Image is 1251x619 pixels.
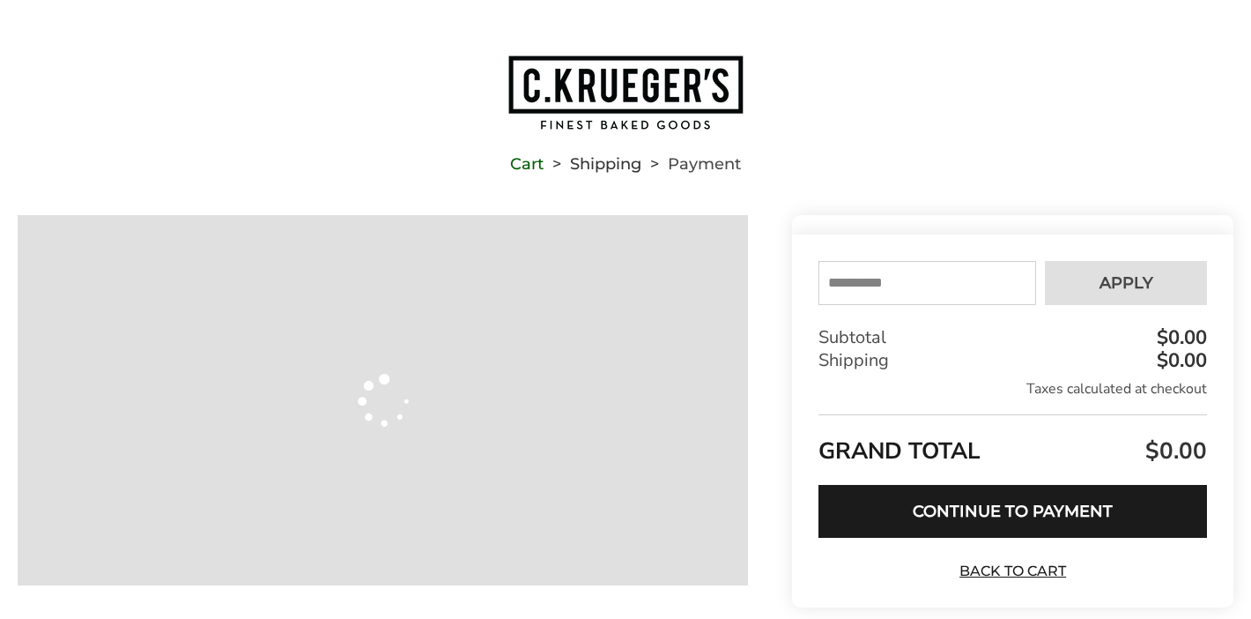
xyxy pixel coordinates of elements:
li: Shipping [544,158,641,170]
img: C.KRUEGER'S [507,54,744,131]
span: Payment [668,158,741,170]
div: Subtotal [818,326,1207,349]
div: $0.00 [1152,351,1207,370]
div: $0.00 [1152,328,1207,347]
a: Cart [510,158,544,170]
span: Apply [1099,275,1153,291]
a: Go to home page [18,54,1233,131]
div: GRAND TOTAL [818,414,1207,472]
a: Back to Cart [951,562,1075,581]
div: Shipping [818,349,1207,372]
button: Apply [1045,261,1207,305]
div: Taxes calculated at checkout [818,379,1207,399]
span: $0.00 [1141,436,1207,466]
button: Continue to Payment [818,485,1207,538]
